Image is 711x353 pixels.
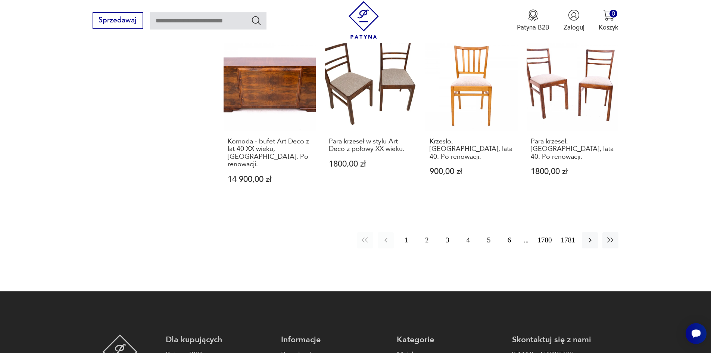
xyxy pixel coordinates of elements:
[93,18,143,24] a: Sprzedawaj
[430,168,514,176] p: 900,00 zł
[281,334,387,345] p: Informacje
[325,38,417,201] a: Para krzeseł w stylu Art Deco z połowy XX wieku.Para krzeseł w stylu Art Deco z połowy XX wieku.1...
[609,10,617,18] div: 0
[603,9,614,21] img: Ikona koszyka
[599,23,618,32] p: Koszyk
[166,334,272,345] p: Dla kupujących
[564,23,584,32] p: Zaloguj
[501,232,517,248] button: 6
[329,138,413,153] h3: Para krzeseł w stylu Art Deco z połowy XX wieku.
[345,1,383,39] img: Patyna - sklep z meblami i dekoracjami vintage
[439,232,455,248] button: 3
[329,160,413,168] p: 1800,00 zł
[517,9,549,32] a: Ikona medaluPatyna B2B
[531,138,615,161] h3: Para krzeseł, [GEOGRAPHIC_DATA], lata 40. Po renowacji.
[568,9,580,21] img: Ikonka użytkownika
[228,176,312,183] p: 14 900,00 zł
[419,232,435,248] button: 2
[224,38,316,201] a: Komoda - bufet Art Deco z lat 40 XX wieku, Polska. Po renowacji.Komoda - bufet Art Deco z lat 40 ...
[512,334,618,345] p: Skontaktuj się z nami
[460,232,476,248] button: 4
[251,15,262,26] button: Szukaj
[425,38,518,201] a: Krzesło, Polska, lata 40. Po renowacji.Krzesło, [GEOGRAPHIC_DATA], lata 40. Po renowacji.900,00 zł
[599,9,618,32] button: 0Koszyk
[535,232,554,248] button: 1780
[527,9,539,21] img: Ikona medalu
[398,232,414,248] button: 1
[430,138,514,161] h3: Krzesło, [GEOGRAPHIC_DATA], lata 40. Po renowacji.
[527,38,619,201] a: Para krzeseł, Polska, lata 40. Po renowacji.Para krzeseł, [GEOGRAPHIC_DATA], lata 40. Po renowacj...
[559,232,577,248] button: 1781
[564,9,584,32] button: Zaloguj
[93,12,143,29] button: Sprzedawaj
[517,23,549,32] p: Patyna B2B
[228,138,312,168] h3: Komoda - bufet Art Deco z lat 40 XX wieku, [GEOGRAPHIC_DATA]. Po renowacji.
[517,9,549,32] button: Patyna B2B
[686,323,707,344] iframe: Smartsupp widget button
[531,168,615,176] p: 1800,00 zł
[397,334,503,345] p: Kategorie
[481,232,497,248] button: 5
